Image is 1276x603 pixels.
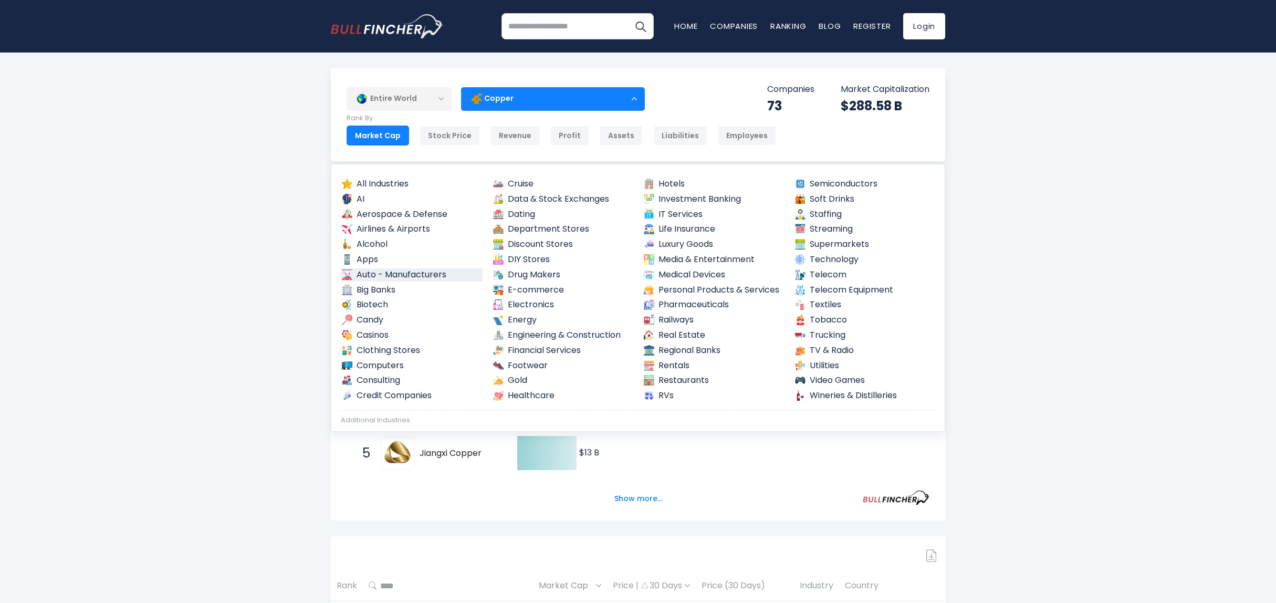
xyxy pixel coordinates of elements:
[539,578,593,594] span: Market Cap
[627,13,654,39] button: Search
[819,20,841,32] a: Blog
[643,223,785,236] a: Life Insurance
[643,284,785,297] a: Personal Products & Services
[357,444,368,462] span: 5
[341,284,483,297] a: Big Banks
[839,570,945,601] th: Country
[331,14,444,38] a: Go to homepage
[492,430,634,443] a: Farming Supplies
[643,374,785,387] a: Restaurants
[643,268,785,282] a: Medical Devices
[347,114,776,123] p: Rank By
[550,126,589,145] div: Profit
[841,98,929,114] div: $288.58 B
[643,359,785,372] a: Rentals
[341,253,483,266] a: Apps
[794,253,936,266] a: Technology
[420,126,480,145] div: Stock Price
[492,344,634,357] a: Financial Services
[767,84,814,95] p: Companies
[794,208,936,221] a: Staffing
[341,178,483,191] a: All Industries
[492,178,634,191] a: Cruise
[492,193,634,206] a: Data & Stock Exchanges
[600,126,643,145] div: Assets
[794,178,936,191] a: Semiconductors
[492,268,634,282] a: Drug Makers
[794,359,936,372] a: Utilities
[643,314,785,327] a: Railways
[794,284,936,297] a: Telecom Equipment
[341,314,483,327] a: Candy
[341,359,483,372] a: Computers
[643,178,785,191] a: Hotels
[420,448,499,459] span: Jiangxi Copper
[643,298,785,311] a: Pharmaceuticals
[643,193,785,206] a: Investment Banking
[347,87,452,111] div: Entire World
[710,20,758,32] a: Companies
[492,329,634,342] a: Engineering & Construction
[341,268,483,282] a: Auto - Manufacturers
[696,570,794,601] th: Price (30 Days)
[341,416,935,425] div: Additional Industries
[794,389,936,402] a: Wineries & Distilleries
[461,87,645,111] div: Copper
[903,13,945,39] a: Login
[492,284,634,297] a: E-commerce
[492,298,634,311] a: Electronics
[794,223,936,236] a: Streaming
[643,344,785,357] a: Regional Banks
[608,490,668,507] button: Show more...
[492,389,634,402] a: Healthcare
[643,389,785,402] a: RVs
[331,570,363,601] th: Rank
[492,314,634,327] a: Energy
[794,238,936,251] a: Supermarkets
[341,238,483,251] a: Alcohol
[653,126,707,145] div: Liabilities
[341,223,483,236] a: Airlines & Airports
[341,389,483,402] a: Credit Companies
[492,253,634,266] a: DIY Stores
[492,238,634,251] a: Discount Stores
[841,84,929,95] p: Market Capitalization
[643,430,785,443] a: Medical Tools
[492,374,634,387] a: Gold
[492,208,634,221] a: Dating
[794,570,839,601] th: Industry
[643,238,785,251] a: Luxury Goods
[341,430,483,443] a: Advertising
[794,268,936,282] a: Telecom
[643,253,785,266] a: Media & Entertainment
[794,329,936,342] a: Trucking
[794,298,936,311] a: Textiles
[341,344,483,357] a: Clothing Stores
[341,298,483,311] a: Biotech
[579,446,599,459] text: $13 B
[643,208,785,221] a: IT Services
[643,329,785,342] a: Real Estate
[341,329,483,342] a: Casinos
[794,193,936,206] a: Soft Drinks
[492,223,634,236] a: Department Stores
[794,430,936,443] a: Renewable Energy
[490,126,540,145] div: Revenue
[347,126,409,145] div: Market Cap
[794,314,936,327] a: Tobacco
[674,20,697,32] a: Home
[613,580,690,591] div: Price | 30 Days
[794,374,936,387] a: Video Games
[331,14,444,38] img: bullfincher logo
[767,98,814,114] div: 73
[794,344,936,357] a: TV & Radio
[341,208,483,221] a: Aerospace & Defense
[382,440,413,467] img: Jiangxi Copper
[853,20,891,32] a: Register
[341,374,483,387] a: Consulting
[341,193,483,206] a: AI
[718,126,776,145] div: Employees
[770,20,806,32] a: Ranking
[492,359,634,372] a: Footwear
